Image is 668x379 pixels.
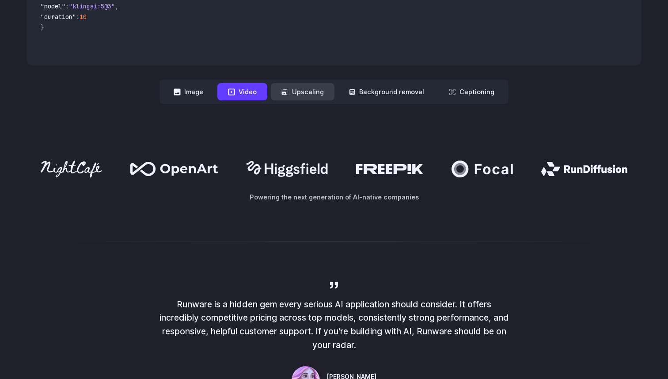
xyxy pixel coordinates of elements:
[27,192,641,202] p: Powering the next generation of AI-native companies
[65,2,69,10] span: :
[115,2,118,10] span: ,
[80,13,87,21] span: 10
[41,13,76,21] span: "duration"
[271,83,334,100] button: Upscaling
[41,23,44,31] span: }
[438,83,505,100] button: Captioning
[217,83,267,100] button: Video
[41,2,65,10] span: "model"
[157,298,511,352] p: Runware is a hidden gem every serious AI application should consider. It offers incredibly compet...
[338,83,435,100] button: Background removal
[76,13,80,21] span: :
[163,83,214,100] button: Image
[69,2,115,10] span: "klingai:5@3"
